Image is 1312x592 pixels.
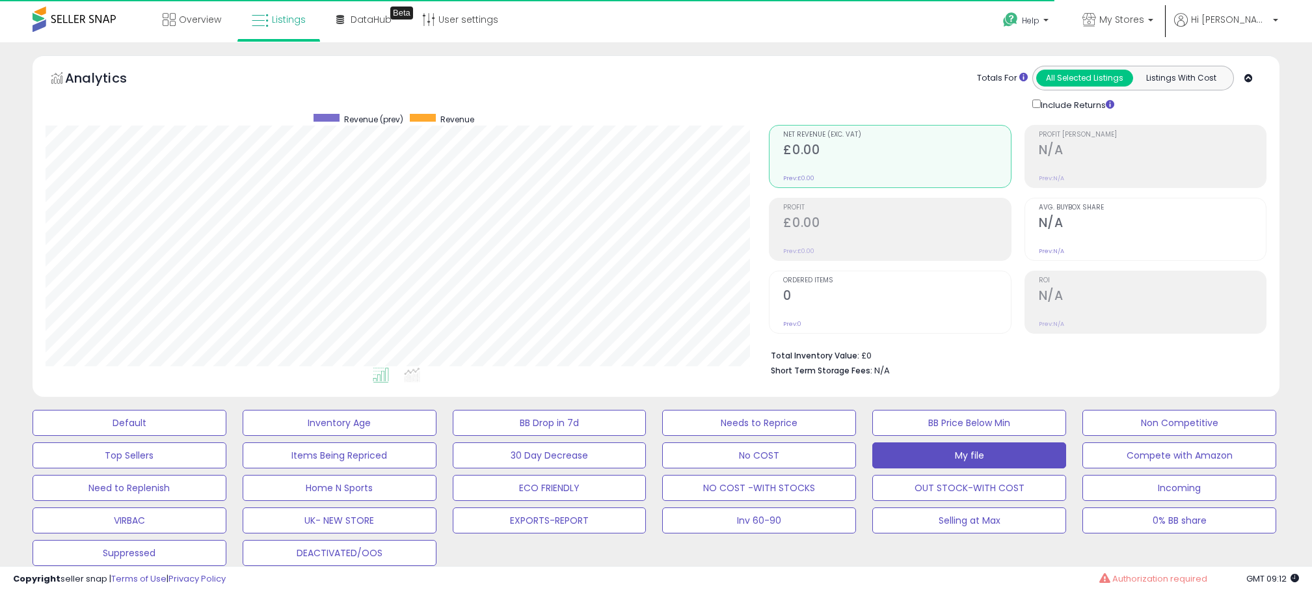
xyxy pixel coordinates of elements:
[1039,277,1266,284] span: ROI
[168,572,226,585] a: Privacy Policy
[874,364,890,377] span: N/A
[1036,70,1133,87] button: All Selected Listings
[783,174,814,182] small: Prev: £0.00
[243,442,436,468] button: Items Being Repriced
[783,215,1010,233] h2: £0.00
[771,350,859,361] b: Total Inventory Value:
[1039,320,1064,328] small: Prev: N/A
[872,507,1066,533] button: Selling at Max
[33,442,226,468] button: Top Sellers
[453,442,647,468] button: 30 Day Decrease
[1082,410,1276,436] button: Non Competitive
[33,475,226,501] button: Need to Replenish
[1039,204,1266,211] span: Avg. Buybox Share
[243,410,436,436] button: Inventory Age
[440,114,474,125] span: Revenue
[33,540,226,566] button: Suppressed
[272,13,306,26] span: Listings
[1039,288,1266,306] h2: N/A
[243,475,436,501] button: Home N Sports
[1191,13,1269,26] span: Hi [PERSON_NAME]
[13,573,226,585] div: seller snap | |
[65,69,152,90] h5: Analytics
[1039,215,1266,233] h2: N/A
[872,410,1066,436] button: BB Price Below Min
[1002,12,1019,28] i: Get Help
[351,13,392,26] span: DataHub
[1039,131,1266,139] span: Profit [PERSON_NAME]
[783,247,814,255] small: Prev: £0.00
[1023,97,1130,112] div: Include Returns
[662,507,856,533] button: Inv 60-90
[453,507,647,533] button: EXPORTS-REPORT
[33,410,226,436] button: Default
[1099,13,1144,26] span: My Stores
[783,131,1010,139] span: Net Revenue (Exc. VAT)
[993,2,1062,42] a: Help
[1246,572,1299,585] span: 2025-10-10 09:12 GMT
[243,507,436,533] button: UK- NEW STORE
[390,7,413,20] div: Tooltip anchor
[783,288,1010,306] h2: 0
[453,475,647,501] button: ECO FRIENDLY
[1174,13,1278,42] a: Hi [PERSON_NAME]
[1022,15,1039,26] span: Help
[783,142,1010,160] h2: £0.00
[872,475,1066,501] button: OUT STOCK-WITH COST
[1132,70,1229,87] button: Listings With Cost
[33,507,226,533] button: VIRBAC
[1082,507,1276,533] button: 0% BB share
[771,365,872,376] b: Short Term Storage Fees:
[243,540,436,566] button: DEACTIVATED/OOS
[1082,475,1276,501] button: Incoming
[1082,442,1276,468] button: Compete with Amazon
[179,13,221,26] span: Overview
[344,114,403,125] span: Revenue (prev)
[662,475,856,501] button: NO COST -WITH STOCKS
[1039,174,1064,182] small: Prev: N/A
[872,442,1066,468] button: My file
[771,347,1257,362] li: £0
[1039,247,1064,255] small: Prev: N/A
[977,72,1028,85] div: Totals For
[111,572,167,585] a: Terms of Use
[13,572,60,585] strong: Copyright
[783,277,1010,284] span: Ordered Items
[1039,142,1266,160] h2: N/A
[453,410,647,436] button: BB Drop in 7d
[662,410,856,436] button: Needs to Reprice
[783,320,801,328] small: Prev: 0
[783,204,1010,211] span: Profit
[662,442,856,468] button: No COST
